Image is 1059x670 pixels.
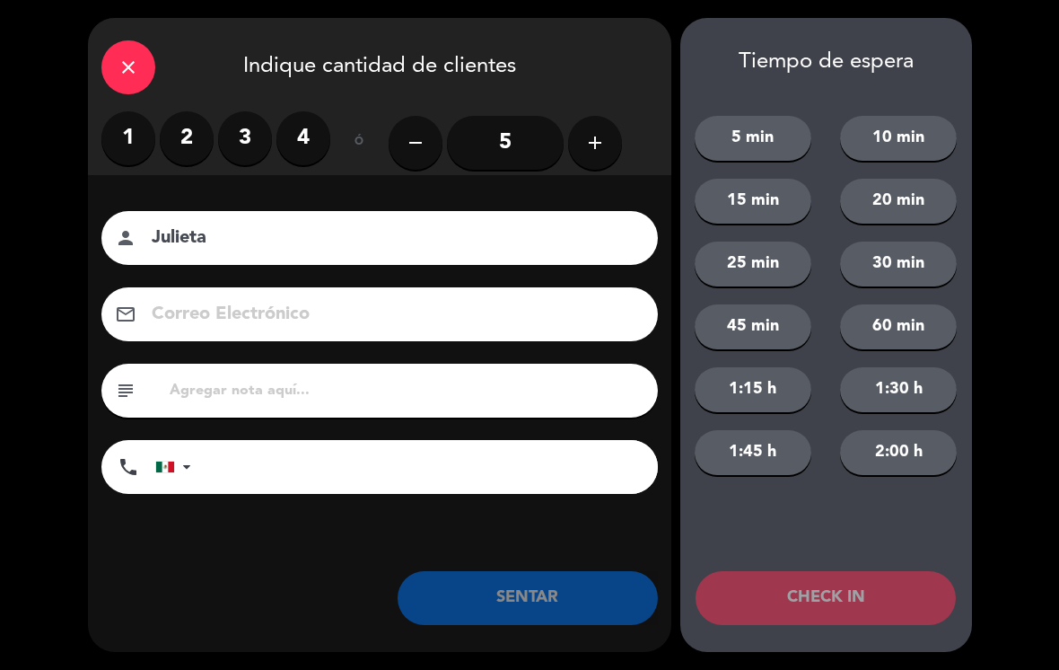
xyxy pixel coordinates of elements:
i: remove [405,132,426,154]
button: 45 min [695,304,811,349]
div: Indique cantidad de clientes [88,18,671,111]
button: 60 min [840,304,957,349]
button: 1:30 h [840,367,957,412]
input: Correo Electrónico [150,299,635,331]
i: add [584,132,606,154]
input: Agregar nota aquí... [168,378,644,403]
button: 1:15 h [695,367,811,412]
label: 4 [276,111,330,165]
label: 2 [160,111,214,165]
button: 10 min [840,116,957,161]
div: ó [330,111,389,174]
i: subject [115,380,136,401]
i: close [118,57,139,78]
button: 20 min [840,179,957,224]
button: 15 min [695,179,811,224]
button: SENTAR [398,571,658,625]
div: Mexico (México): +52 [156,441,197,493]
button: remove [389,116,442,170]
i: phone [118,456,139,478]
button: 2:00 h [840,430,957,475]
i: person [115,227,136,249]
button: 30 min [840,242,957,287]
button: 25 min [695,242,811,287]
input: Nombre del cliente [150,223,635,254]
button: add [568,116,622,170]
i: email [115,304,136,325]
div: Tiempo de espera [680,49,972,75]
label: 1 [101,111,155,165]
button: 5 min [695,116,811,161]
button: CHECK IN [696,571,956,625]
label: 3 [218,111,272,165]
button: 1:45 h [695,430,811,475]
